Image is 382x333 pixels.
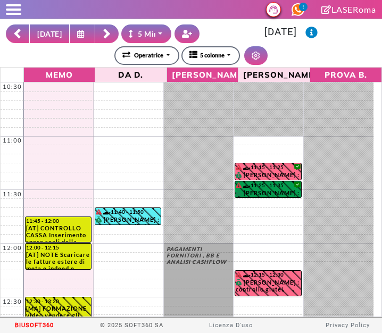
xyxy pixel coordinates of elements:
[236,271,300,278] div: 12:15 - 12:30
[26,244,90,251] div: 12:00 - 12:15
[26,298,90,304] div: 12:30 - 13:20
[313,69,379,80] span: PROVA B.
[1,83,24,90] div: 10:30
[236,190,244,196] i: PAGATO
[236,171,300,180] div: [PERSON_NAME] : controllo viso
[321,4,376,14] a: LASERoma
[175,24,200,43] button: Crea nuovo contatto rapido
[236,164,242,170] i: Il cliente ha degli insoluti
[236,164,300,171] div: 11:15 - 11:25
[236,279,244,285] i: PAGATO
[236,279,300,296] div: [PERSON_NAME] : controllo glutei
[29,24,70,43] button: [DATE]
[96,217,104,222] i: PAGATO
[27,69,93,80] span: Memo
[96,209,102,214] i: Il cliente ha degli insoluti
[321,5,331,14] i: Clicca per andare alla pagina di firma
[1,298,24,305] div: 12:30
[170,69,236,80] span: [PERSON_NAME]
[1,137,24,144] div: 11:00
[236,272,242,277] i: Il cliente ha degli insoluti
[236,189,300,197] div: [PERSON_NAME] : mento+baffetti -w
[1,190,24,198] div: 11:30
[26,218,90,224] div: 11:45 - 12:00
[236,182,242,188] i: Il cliente ha degli insoluti
[206,26,376,38] h3: [DATE]
[26,251,90,269] div: [AT] NOTE Scaricare le fatture estere di meta e indeed e inviarle a trincia
[236,182,300,189] div: 11:25 - 11:35
[96,216,160,224] div: [PERSON_NAME] : foto - controllo *da remoto* tramite foto
[167,246,231,268] div: PAGAMENTI FORNITORI , BB E ANALISI CASHFLOW
[129,28,168,39] div: 5 Minuti
[236,172,244,178] i: PAGATO
[1,244,24,252] div: 12:00
[241,69,307,80] span: [PERSON_NAME]
[98,69,164,80] span: Da D.
[96,209,160,215] div: 11:40 - 11:50
[26,224,90,242] div: [AT] CONTROLLO CASSA Inserimento spese reali della settimana (da [DATE] a [DATE])
[209,322,253,329] a: Licenza D'uso
[326,322,370,329] a: Privacy Policy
